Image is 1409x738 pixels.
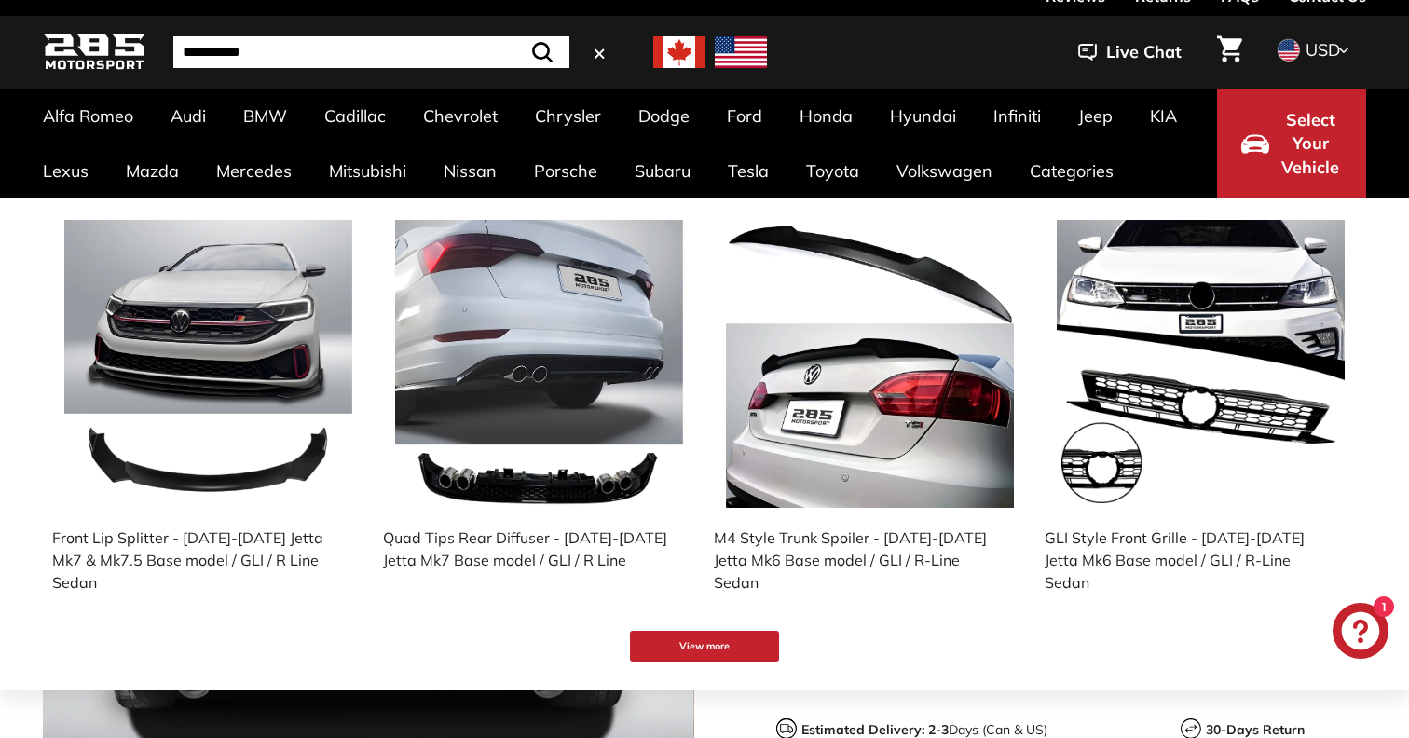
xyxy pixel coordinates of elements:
strong: 30-Days Return [1206,721,1305,738]
img: GLI Style Front Grille - 2015-2018 Jetta Mk6 Base model / GLI / R-Line Sedan [1057,220,1344,507]
a: KIA [1131,89,1196,143]
a: Infiniti [975,89,1060,143]
a: BMW [225,89,306,143]
a: Cart [1206,20,1253,84]
a: Quad Tips Rear Diffuser - 2019-2021 Jetta Mk7 Base model / GLI / R Line Quad Tips Rear Diffuser -... [383,208,695,590]
span: Select Your Vehicle [1279,108,1342,180]
a: Categories [1011,143,1132,198]
a: Hyundai [871,89,975,143]
a: Honda [781,89,871,143]
button: View more [630,631,779,662]
div: GLI Style Front Grille - [DATE]-[DATE] Jetta Mk6 Base model / GLI / R-Line Sedan [1045,526,1338,594]
img: M4 Style Trunk Spoiler - 2011-2018 Jetta Mk6 Base model / GLI / R-Line Sedan [726,220,1013,507]
a: Alfa Romeo [24,89,152,143]
a: Porsche [515,143,616,198]
a: Chevrolet [404,89,516,143]
button: Select Your Vehicle [1217,89,1366,198]
a: Front Lip Splitter - 2019-2025 Jetta Mk7 & Mk7.5 Base model / GLI / R Line Sedan Front Lip Splitt... [52,208,364,612]
button: Live Chat [1054,29,1206,75]
a: Toyota [787,143,878,198]
small: View more [644,639,765,653]
a: Chrysler [516,89,620,143]
span: USD [1306,39,1340,61]
img: Logo_285_Motorsport_areodynamics_components [43,31,145,75]
a: Tesla [709,143,787,198]
a: Lexus [24,143,107,198]
a: GLI Style Front Grille - 2015-2018 Jetta Mk6 Base model / GLI / R-Line Sedan GLI Style Front Gril... [1045,208,1357,612]
a: Ford [708,89,781,143]
a: Subaru [616,143,709,198]
div: Front Lip Splitter - [DATE]-[DATE] Jetta Mk7 & Mk7.5 Base model / GLI / R Line Sedan [52,526,346,594]
div: Quad Tips Rear Diffuser - [DATE]-[DATE] Jetta Mk7 Base model / GLI / R Line [383,526,677,571]
div: M4 Style Trunk Spoiler - [DATE]-[DATE] Jetta Mk6 Base model / GLI / R-Line Sedan [714,526,1007,594]
inbox-online-store-chat: Shopify online store chat [1327,603,1394,663]
a: Audi [152,89,225,143]
a: Mercedes [198,143,310,198]
a: M4 Style Trunk Spoiler - 2011-2018 Jetta Mk6 Base model / GLI / R-Line Sedan M4 Style Trunk Spoil... [714,208,1026,612]
img: Quad Tips Rear Diffuser - 2019-2021 Jetta Mk7 Base model / GLI / R Line [395,220,682,507]
a: Nissan [425,143,515,198]
a: Volkswagen [878,143,1011,198]
strong: Estimated Delivery: 2-3 [801,721,949,738]
a: Jeep [1060,89,1131,143]
a: Cadillac [306,89,404,143]
a: Dodge [620,89,708,143]
span: Live Chat [1106,40,1182,64]
input: Search [173,36,569,68]
a: Mitsubishi [310,143,425,198]
a: Mazda [107,143,198,198]
img: Front Lip Splitter - 2019-2025 Jetta Mk7 & Mk7.5 Base model / GLI / R Line Sedan [64,220,351,507]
